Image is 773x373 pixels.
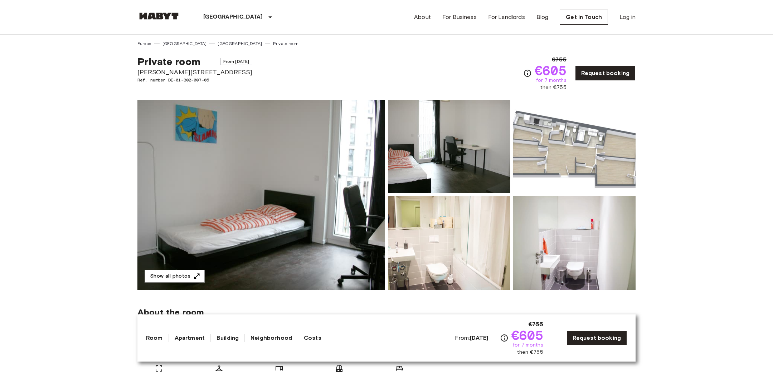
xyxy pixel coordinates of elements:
[619,13,636,21] a: Log in
[137,40,151,47] a: Europe
[455,334,488,342] span: From:
[137,77,252,83] span: Ref. number DE-01-302-007-05
[251,334,292,342] a: Neighborhood
[137,307,636,318] span: About the room
[567,330,627,345] a: Request booking
[513,100,636,193] img: Picture of unit DE-01-302-007-05
[523,69,532,78] svg: Check cost overview for full price breakdown. Please note that discounts apply to new joiners onl...
[536,77,567,84] span: for 7 months
[535,64,567,77] span: €605
[137,55,200,68] span: Private room
[388,100,510,193] img: Picture of unit DE-01-302-007-05
[513,196,636,290] img: Picture of unit DE-01-302-007-05
[575,66,636,81] a: Request booking
[442,13,477,21] a: For Business
[145,270,205,283] button: Show all photos
[513,342,543,349] span: for 7 months
[162,40,207,47] a: [GEOGRAPHIC_DATA]
[137,68,252,77] span: [PERSON_NAME][STREET_ADDRESS]
[414,13,431,21] a: About
[560,10,608,25] a: Get in Touch
[304,334,321,342] a: Costs
[517,349,543,356] span: then €755
[470,334,488,341] b: [DATE]
[137,100,385,290] img: Marketing picture of unit DE-01-302-007-05
[540,84,566,91] span: then €755
[500,334,509,342] svg: Check cost overview for full price breakdown. Please note that discounts apply to new joiners onl...
[488,13,525,21] a: For Landlords
[273,40,298,47] a: Private room
[529,320,543,329] span: €755
[146,334,163,342] a: Room
[218,40,262,47] a: [GEOGRAPHIC_DATA]
[388,196,510,290] img: Picture of unit DE-01-302-007-05
[217,334,239,342] a: Building
[175,334,205,342] a: Apartment
[203,13,263,21] p: [GEOGRAPHIC_DATA]
[220,58,253,65] span: From [DATE]
[511,329,543,342] span: €605
[552,55,567,64] span: €755
[137,13,180,20] img: Habyt
[536,13,549,21] a: Blog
